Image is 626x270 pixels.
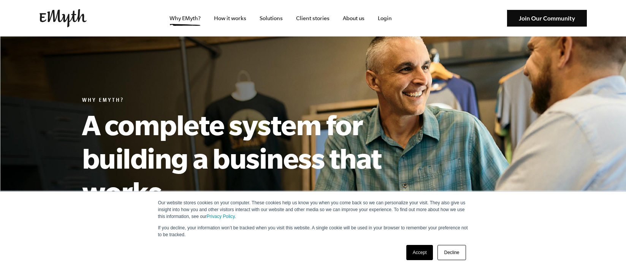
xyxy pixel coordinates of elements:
iframe: Embedded CTA [423,6,503,30]
p: Our website stores cookies on your computer. These cookies help us know you when you come back so... [158,199,468,220]
a: Privacy Policy [207,214,235,219]
img: EMyth [40,9,87,27]
h1: A complete system for building a business that works. [82,108,417,208]
img: Join Our Community [507,10,587,27]
a: Accept [406,245,433,260]
p: If you decline, your information won’t be tracked when you visit this website. A single cookie wi... [158,224,468,238]
h6: Why EMyth? [82,97,417,105]
a: Decline [437,245,466,260]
